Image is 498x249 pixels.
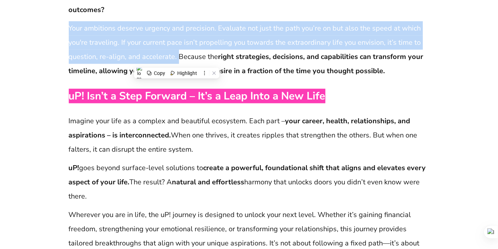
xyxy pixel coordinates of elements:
strong: right strategies, decisions, and capabilities can transform your timeline, allowing you to achiev... [69,52,424,76]
strong: create a powerful, foundational shift that aligns and elevates every aspect of your life. [69,163,426,187]
p: Imagine your life as a complex and beautiful ecosystem. Each part – When one thrives, it creates ... [69,114,430,157]
span: uP! Isn’t a Step Forward – It’s a Leap Into a New Life [69,89,325,103]
p: goes beyond surface-level solutions to The result? A harmony that unlocks doors you didn’t even k... [69,161,430,204]
strong: natural and effortless [172,177,245,187]
p: Your ambitions deserve urgency and precision. Evaluate not just the path you’re on but also the s... [69,21,430,78]
strong: uP! [69,163,79,173]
